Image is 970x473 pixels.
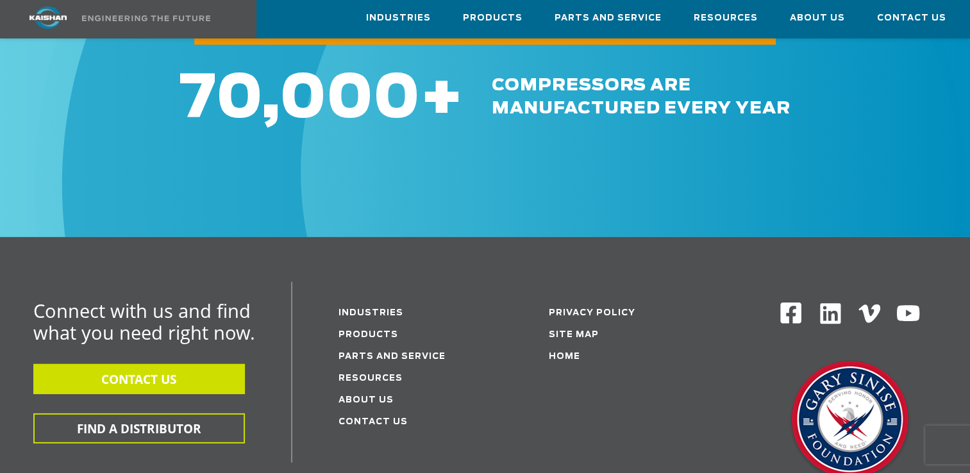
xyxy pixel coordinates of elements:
[33,413,245,444] button: FIND A DISTRIBUTOR
[339,374,403,383] a: Resources
[339,309,403,317] a: Industries
[339,331,398,339] a: Products
[492,77,790,117] span: compressors are manufactured every year
[779,301,803,325] img: Facebook
[82,15,210,21] img: Engineering the future
[463,1,523,35] a: Products
[33,298,255,345] span: Connect with us and find what you need right now.
[180,70,420,129] span: 70,000
[366,11,431,26] span: Industries
[790,1,845,35] a: About Us
[877,1,946,35] a: Contact Us
[694,11,758,26] span: Resources
[549,353,580,361] a: Home
[790,11,845,26] span: About Us
[463,11,523,26] span: Products
[549,309,635,317] a: Privacy Policy
[694,1,758,35] a: Resources
[33,364,245,394] button: CONTACT US
[896,301,921,326] img: Youtube
[366,1,431,35] a: Industries
[420,70,464,129] span: +
[555,11,662,26] span: Parts and Service
[858,304,880,323] img: Vimeo
[339,418,408,426] a: Contact Us
[555,1,662,35] a: Parts and Service
[339,353,446,361] a: Parts and service
[818,301,843,326] img: Linkedin
[877,11,946,26] span: Contact Us
[549,331,599,339] a: Site Map
[339,396,394,404] a: About Us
